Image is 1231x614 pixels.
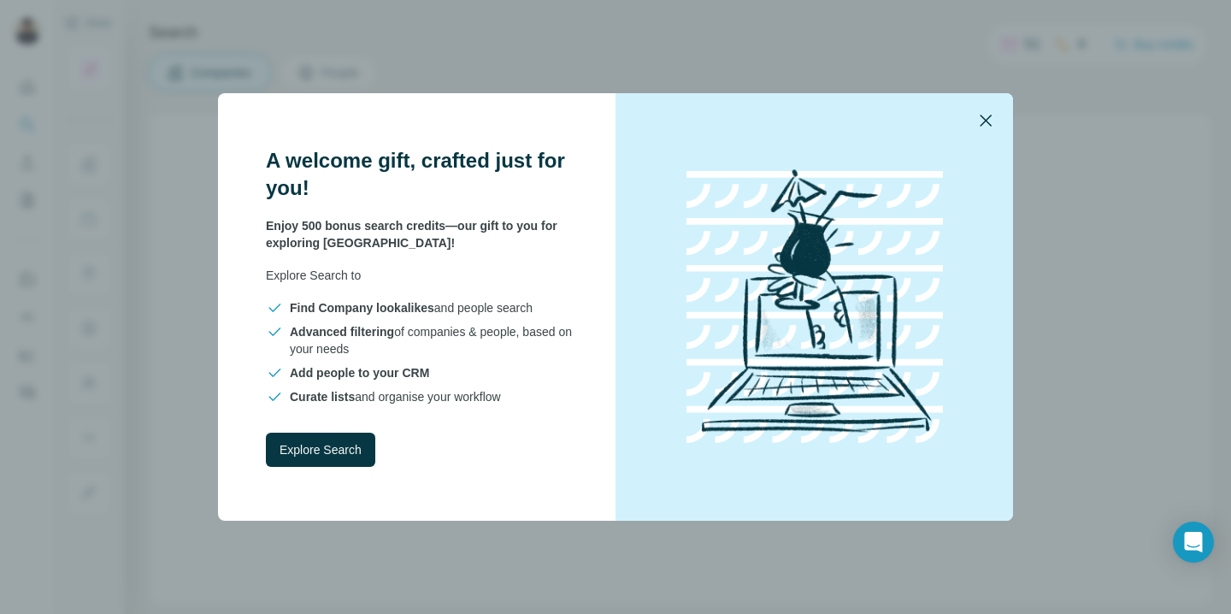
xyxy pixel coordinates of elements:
span: and people search [290,299,533,316]
p: Explore Search to [266,267,574,284]
span: Explore Search [280,441,362,458]
span: of companies & people, based on your needs [290,323,574,357]
h3: A welcome gift, crafted just for you! [266,147,574,202]
span: Curate lists [290,390,355,404]
span: Add people to your CRM [290,366,429,380]
span: Find Company lookalikes [290,301,434,315]
div: Open Intercom Messenger [1173,522,1214,563]
img: laptop [661,153,969,461]
button: Explore Search [266,433,375,467]
span: and organise your workflow [290,388,501,405]
p: Enjoy 500 bonus search credits—our gift to you for exploring [GEOGRAPHIC_DATA]! [266,217,574,251]
span: Advanced filtering [290,325,394,339]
